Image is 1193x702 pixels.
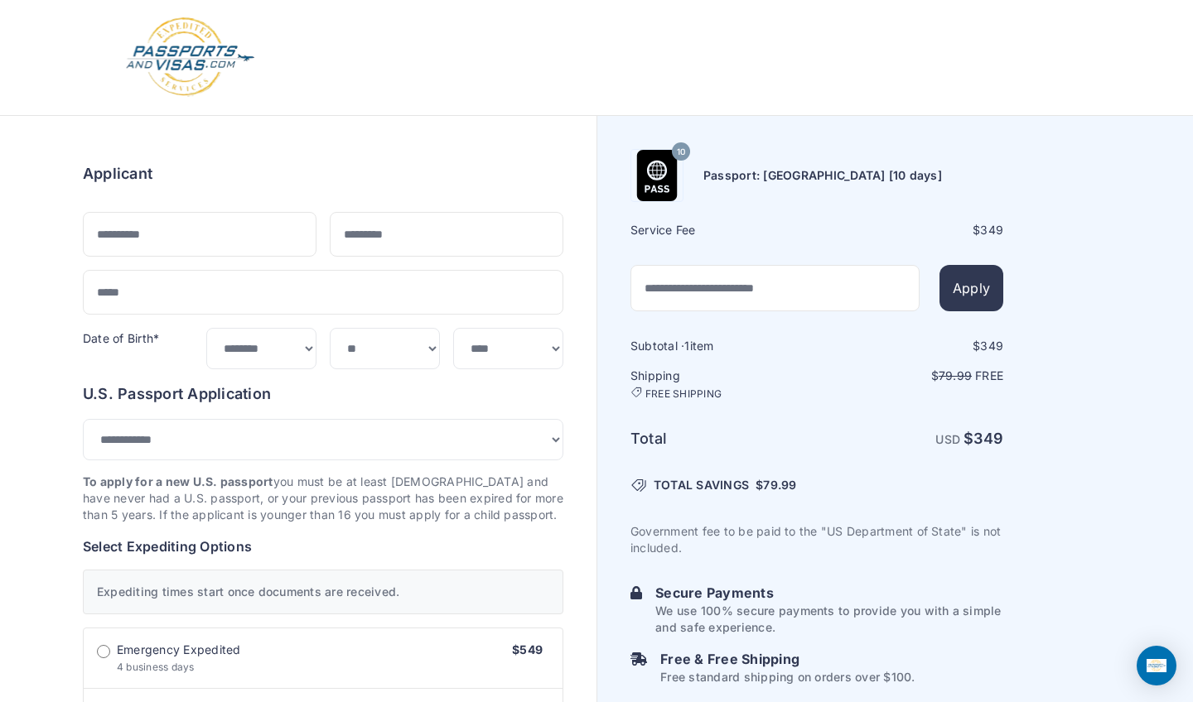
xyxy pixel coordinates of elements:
h6: Secure Payments [655,583,1003,603]
span: FREE SHIPPING [645,387,722,401]
span: Free [975,368,1003,382]
p: $ [819,368,1003,384]
span: 349 [973,430,1003,447]
span: 349 [980,223,1003,237]
img: Product Name [631,150,683,201]
span: 349 [980,339,1003,353]
h6: Shipping [630,368,815,401]
div: $ [819,338,1003,354]
span: USD [935,432,960,446]
span: $549 [512,642,543,656]
span: Emergency Expedited [117,642,241,658]
span: 4 business days [117,661,195,673]
h6: Applicant [83,162,152,185]
h6: Select Expediting Options [83,536,563,556]
p: Government fee to be paid to the "US Department of State" is not included. [630,523,1003,556]
h6: Subtotal · item [630,338,815,354]
button: Apply [939,265,1003,311]
h6: Total [630,427,815,450]
img: Logo [124,17,256,99]
strong: To apply for a new U.S. passport [83,474,273,488]
span: 79.99 [939,368,972,382]
strong: $ [964,430,1003,447]
label: Date of Birth* [83,331,159,345]
p: We use 100% secure payments to provide you with a simple and safe experience. [655,603,1003,636]
span: 79.99 [763,478,796,492]
div: $ [819,222,1003,238]
p: Free standard shipping on orders over $100. [660,669,915,685]
span: $ [756,477,796,493]
h6: Passport: [GEOGRAPHIC_DATA] [10 days] [703,167,942,184]
h6: Service Fee [630,222,815,238]
h6: Free & Free Shipping [660,649,915,669]
span: 1 [684,339,689,353]
span: TOTAL SAVINGS [654,477,749,493]
div: Open Intercom Messenger [1137,646,1176,685]
span: 10 [677,142,685,163]
h6: U.S. Passport Application [83,382,563,406]
div: Expediting times start once documents are received. [83,570,563,614]
p: you must be at least [DEMOGRAPHIC_DATA] and have never had a U.S. passport, or your previous pass... [83,474,563,523]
